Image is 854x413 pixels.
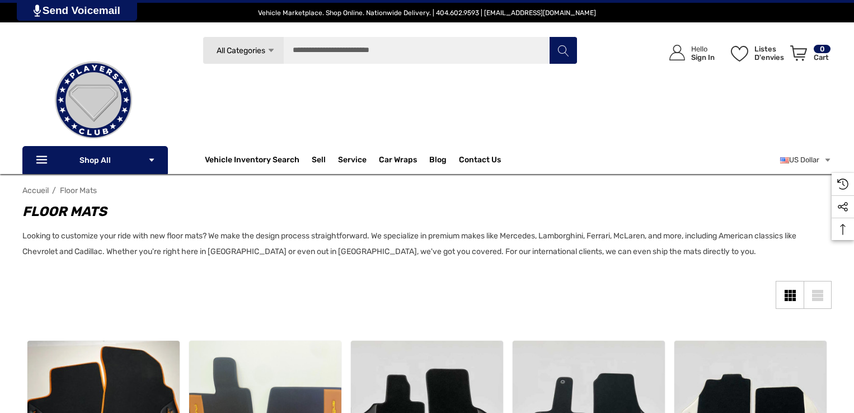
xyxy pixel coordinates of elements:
[60,186,97,195] a: Floor Mats
[205,155,299,167] a: Vehicle Inventory Search
[656,34,720,72] a: Se connecter
[837,201,848,213] svg: Social Media
[691,53,715,62] p: Sign In
[379,149,429,171] a: Car Wraps
[776,281,804,309] a: Grid View
[217,46,265,55] span: All Categories
[804,281,832,309] a: List View
[790,45,807,61] svg: Review Your Cart
[691,45,715,53] p: Hello
[258,9,596,17] span: Vehicle Marketplace. Shop Online. Nationwide Delivery. | 404.602.9593 | [EMAIL_ADDRESS][DOMAIN_NAME]
[785,34,832,77] a: Panier avec 0 article
[312,155,326,167] span: Sell
[22,181,832,200] nav: Breadcrumb
[22,186,49,195] a: Accueil
[549,36,577,64] button: Rechercher
[814,53,830,62] p: Cart
[780,149,832,171] a: Sélectionnez la devise : USD
[669,45,685,60] svg: Icon User Account
[459,155,501,167] a: Contact Us
[34,4,41,17] img: PjwhLS0gR2VuZXJhdG9yOiBHcmF2aXQuaW8gLS0+PHN2ZyB4bWxucz0iaHR0cDovL3d3dy53My5vcmcvMjAwMC9zdmciIHhtb...
[832,224,854,235] svg: Top
[429,155,447,167] a: Blog
[814,45,830,53] p: 0
[37,44,149,156] img: Players Club | Cars For Sale
[35,154,51,167] svg: Icon Line
[312,149,338,171] a: Sell
[22,228,820,260] p: Looking to customize your ride with new floor mats? We make the design process straightforward. W...
[22,201,820,222] h1: Floor Mats
[267,46,275,55] svg: Icon Arrow Down
[754,45,784,62] p: Listes d'envies
[379,155,417,167] span: Car Wraps
[22,146,168,174] p: Shop All
[731,46,748,62] svg: Listes d'envies
[338,155,367,167] a: Service
[837,179,848,190] svg: Recently Viewed
[726,34,785,72] a: Listes d'envies Listes d'envies
[203,36,284,64] a: All Categories Icon Arrow Down Icon Arrow Up
[148,156,156,164] svg: Icon Arrow Down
